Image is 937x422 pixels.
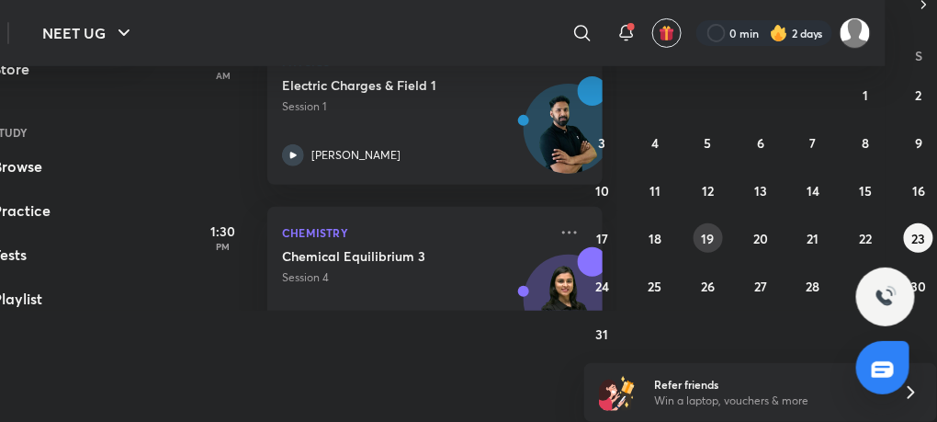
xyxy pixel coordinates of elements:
button: August 4, 2025 [640,128,670,157]
h5: 1:30 [186,222,260,241]
abbr: August 26, 2025 [701,278,715,295]
button: August 31, 2025 [588,319,617,348]
abbr: August 11, 2025 [649,182,660,200]
button: NEET UG [31,15,146,51]
button: August 3, 2025 [588,128,617,157]
button: August 25, 2025 [640,271,670,301]
button: August 15, 2025 [852,176,881,205]
abbr: August 14, 2025 [807,182,819,200]
button: August 26, 2025 [694,271,723,301]
img: referral [599,374,636,411]
button: August 27, 2025 [746,271,775,301]
button: August 5, 2025 [694,128,723,157]
abbr: August 27, 2025 [754,278,767,295]
p: AM [186,70,260,81]
abbr: August 21, 2025 [807,230,819,247]
button: August 6, 2025 [746,128,775,157]
abbr: August 3, 2025 [599,134,606,152]
button: August 9, 2025 [904,128,933,157]
abbr: August 8, 2025 [863,134,870,152]
abbr: August 22, 2025 [860,230,873,247]
abbr: August 17, 2025 [596,230,608,247]
button: August 12, 2025 [694,176,723,205]
abbr: August 28, 2025 [807,278,820,295]
button: August 17, 2025 [588,223,617,253]
abbr: August 19, 2025 [702,230,715,247]
abbr: August 16, 2025 [912,182,925,200]
img: avatar [659,25,675,41]
button: August 21, 2025 [798,223,828,253]
button: August 1, 2025 [852,80,881,109]
abbr: August 29, 2025 [859,278,873,295]
button: August 14, 2025 [798,176,828,205]
button: August 20, 2025 [746,223,775,253]
abbr: August 2, 2025 [916,86,922,104]
img: ttu [875,286,897,308]
h5: Chemical Equilibrium 3 [282,247,511,266]
p: PM [186,241,260,252]
img: Avatar [525,94,613,182]
abbr: August 25, 2025 [649,278,662,295]
abbr: August 12, 2025 [702,182,714,200]
button: August 11, 2025 [640,176,670,205]
abbr: August 9, 2025 [915,134,922,152]
button: August 29, 2025 [852,271,881,301]
h5: Electric Charges & Field 1 [282,76,511,95]
button: August 8, 2025 [852,128,881,157]
abbr: August 1, 2025 [864,86,869,104]
abbr: August 30, 2025 [911,278,927,295]
p: Chemistry [282,222,548,244]
p: Session 4 [282,269,548,286]
button: August 24, 2025 [588,271,617,301]
p: [PERSON_NAME] [311,147,401,164]
abbr: August 4, 2025 [651,134,659,152]
button: August 23, 2025 [904,223,933,253]
button: August 19, 2025 [694,223,723,253]
abbr: August 18, 2025 [649,230,661,247]
button: avatar [652,18,682,48]
button: August 13, 2025 [746,176,775,205]
abbr: August 6, 2025 [757,134,764,152]
button: August 22, 2025 [852,223,881,253]
p: Session 1 [282,98,548,115]
abbr: August 23, 2025 [912,230,926,247]
abbr: August 15, 2025 [860,182,873,200]
abbr: August 31, 2025 [596,325,609,343]
img: VAISHNAVI DWIVEDI [840,17,871,49]
abbr: August 24, 2025 [595,278,609,295]
img: Avatar [525,265,613,353]
img: streak [770,24,788,42]
button: August 28, 2025 [798,271,828,301]
button: August 18, 2025 [640,223,670,253]
button: August 2, 2025 [904,80,933,109]
abbr: Saturday [915,47,922,64]
button: August 7, 2025 [798,128,828,157]
button: August 30, 2025 [904,271,933,301]
button: August 16, 2025 [904,176,933,205]
abbr: August 20, 2025 [753,230,768,247]
button: August 10, 2025 [588,176,617,205]
abbr: August 13, 2025 [754,182,767,200]
p: Win a laptop, vouchers & more [655,393,881,409]
abbr: August 5, 2025 [705,134,712,152]
h6: Refer friends [655,376,881,393]
abbr: August 7, 2025 [810,134,817,152]
abbr: August 10, 2025 [595,182,609,200]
